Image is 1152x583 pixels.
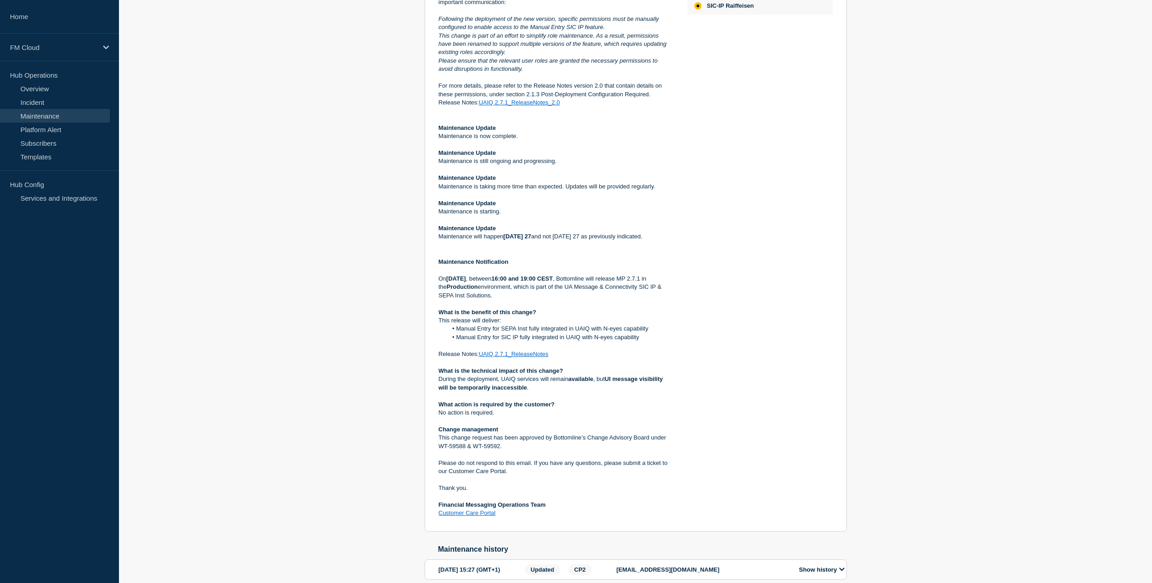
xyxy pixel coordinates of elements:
[439,501,546,508] strong: Financial Messaging Operations Team
[479,351,548,357] a: UAIQ 2.7.1_ReleaseNotes
[439,149,496,156] strong: Maintenance Update
[439,225,496,232] strong: Maintenance Update
[439,200,496,207] strong: Maintenance Update
[447,325,673,333] li: Manual Entry for SEPA Inst fully integrated in UAIQ with N-eyes capability
[439,434,673,450] p: This change request has been approved by Bottomline’s Change Advisory Board under WT-59588 & WT-5...
[439,57,659,72] em: Please ensure that the relevant user roles are granted the necessary permissions to avoid disrupt...
[439,401,555,408] strong: What action is required by the customer?
[796,566,847,573] button: Show history
[439,32,668,56] em: This change is part of an effort to simplify role maintenance. As a result, permissions have been...
[707,2,754,10] span: SIC-IP Raiffeisen
[617,566,789,573] p: [EMAIL_ADDRESS][DOMAIN_NAME]
[439,157,673,165] p: Maintenance is still ongoing and progressing.
[569,375,593,382] strong: available
[569,564,592,575] span: CP2
[694,2,702,10] div: affected
[491,275,553,282] strong: 16:00 and 19:00 CEST
[439,132,673,140] p: Maintenance is now complete.
[447,283,478,290] strong: Production
[439,309,536,316] strong: What is the benefit of this change?
[439,350,673,358] p: Release Notes:
[10,44,97,51] p: FM Cloud
[447,333,673,341] li: Manual Entry for SIC IP fully integrated in UAIQ with N-eyes capability
[439,375,673,392] p: During the deployment, UAIQ services will remain , but .
[439,375,665,390] strong: UI message visibility will be temporarily inaccessible
[439,509,496,516] a: Customer Care Portal
[439,124,496,131] strong: Maintenance Update
[504,233,531,240] strong: [DATE] 27
[439,316,673,325] p: This release will deliver:
[439,426,498,433] strong: Change management
[446,275,466,282] strong: [DATE]
[439,82,673,99] p: For more details, please refer to the Release Notes version 2.0 that contain details on these per...
[439,232,673,241] p: Maintenance will happen and not [DATE] 27 as previously indicated.
[439,15,661,30] em: Following the deployment of the new version, specific permissions must be manually configured to ...
[439,183,673,191] p: Maintenance is taking more time than expected. Updates will be provided regularly.
[479,99,560,106] a: UAIQ 2.7.1_ReleaseNotes_2.0
[439,564,522,575] div: [DATE] 15:27 (GMT+1)
[439,275,673,300] p: On , between , Bottomline will release MP 2.7.1 in the environment, which is part of the UA Messa...
[439,174,496,181] strong: Maintenance Update
[439,367,564,374] strong: What is the technical impact of this change?
[439,484,673,492] p: Thank you.
[438,545,847,553] h2: Maintenance history
[439,99,673,107] p: Release Notes:
[439,409,673,417] p: No action is required.
[439,208,673,216] p: Maintenance is starting.
[525,564,560,575] span: Updated
[439,258,509,265] strong: Maintenance Notification
[439,459,673,476] p: Please do not respond to this email. If you have any questions, please submit a ticket to our Cus...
